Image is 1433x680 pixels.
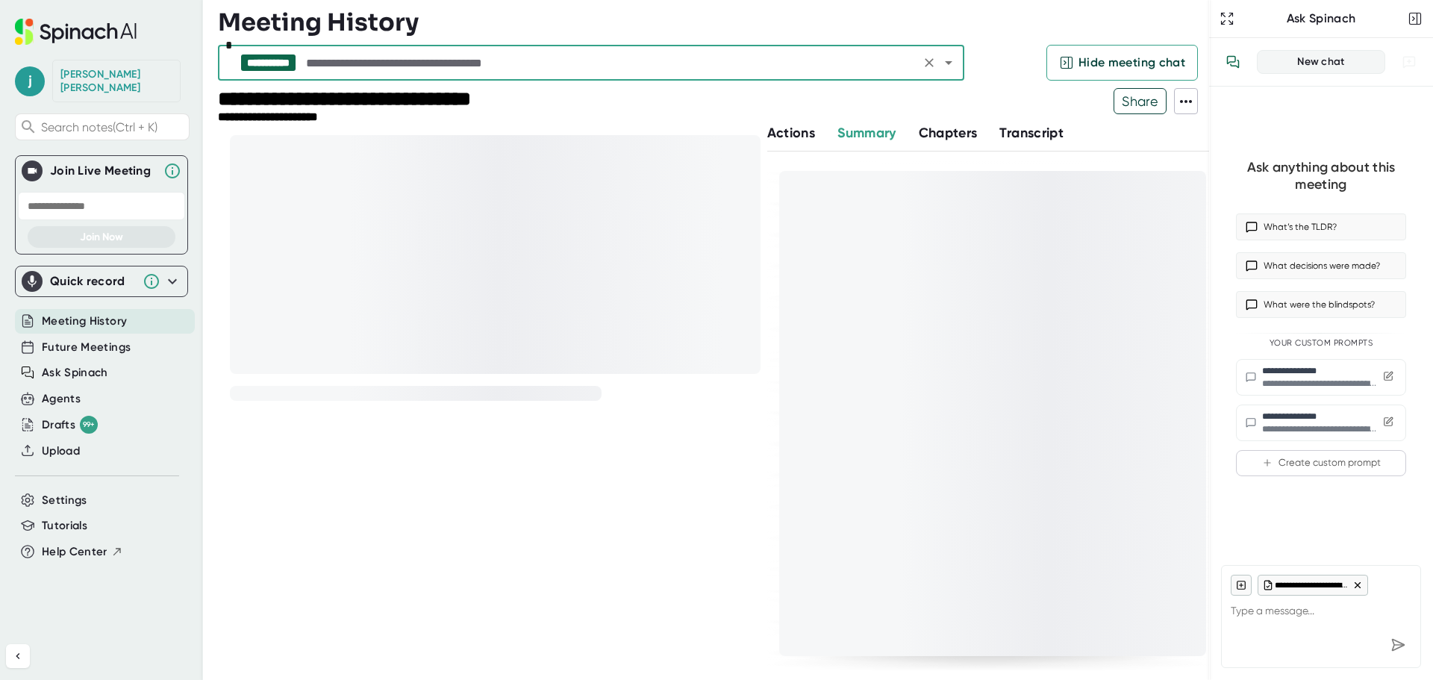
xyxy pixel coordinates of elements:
[1236,450,1406,476] button: Create custom prompt
[25,163,40,178] img: Join Live Meeting
[1236,338,1406,349] div: Your Custom Prompts
[60,68,172,94] div: Jess Younts
[837,123,896,143] button: Summary
[42,416,98,434] div: Drafts
[218,8,419,37] h3: Meeting History
[42,492,87,509] button: Settings
[15,66,45,96] span: j
[999,123,1064,143] button: Transcript
[919,52,940,73] button: Clear
[42,517,87,534] button: Tutorials
[1236,252,1406,279] button: What decisions were made?
[1078,54,1185,72] span: Hide meeting chat
[42,313,127,330] button: Meeting History
[1236,159,1406,193] div: Ask anything about this meeting
[767,123,815,143] button: Actions
[50,163,156,178] div: Join Live Meeting
[1380,414,1396,432] button: Edit custom prompt
[80,416,98,434] div: 99+
[41,120,185,134] span: Search notes (Ctrl + K)
[938,52,959,73] button: Open
[42,443,80,460] button: Upload
[28,226,175,248] button: Join Now
[42,543,123,561] button: Help Center
[1046,45,1198,81] button: Hide meeting chat
[42,364,108,381] button: Ask Spinach
[767,125,815,141] span: Actions
[42,339,131,356] button: Future Meetings
[1236,291,1406,318] button: What were the blindspots?
[919,123,978,143] button: Chapters
[1384,631,1411,658] div: Send message
[1236,213,1406,240] button: What’s the TLDR?
[42,543,107,561] span: Help Center
[1114,88,1167,114] button: Share
[22,266,181,296] div: Quick record
[50,274,135,289] div: Quick record
[1218,47,1248,77] button: View conversation history
[999,125,1064,141] span: Transcript
[919,125,978,141] span: Chapters
[1380,368,1396,387] button: Edit custom prompt
[1267,55,1376,69] div: New chat
[1217,8,1237,29] button: Expand to Ask Spinach page
[42,416,98,434] button: Drafts 99+
[837,125,896,141] span: Summary
[80,231,123,243] span: Join Now
[1405,8,1426,29] button: Close conversation sidebar
[1114,88,1166,114] span: Share
[42,390,81,408] button: Agents
[22,156,181,186] div: Join Live MeetingJoin Live Meeting
[1237,11,1405,26] div: Ask Spinach
[6,644,30,668] button: Collapse sidebar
